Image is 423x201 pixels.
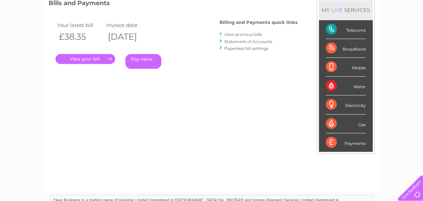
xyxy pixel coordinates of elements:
[125,54,161,69] a: Pay Here
[363,29,373,34] a: Blog
[220,20,298,25] h4: Billing and Payments quick links
[224,39,272,44] a: Statement of Accounts
[104,21,154,30] td: Invoice date
[294,3,341,12] a: 0333 014 3131
[319,0,373,20] div: MY SERVICES
[326,39,366,58] div: Broadband
[320,29,335,34] a: Energy
[330,7,344,13] div: LIVE
[104,30,154,44] th: [DATE]
[326,95,366,114] div: Electricity
[400,29,416,34] a: Log out
[326,77,366,95] div: Water
[55,21,105,30] td: Your latest bill
[50,4,374,33] div: Clear Business is a trading name of Verastar Limited (registered in [GEOGRAPHIC_DATA] No. 3667643...
[224,46,269,51] a: Paperless bill settings
[55,54,115,64] a: .
[15,18,50,39] img: logo.png
[326,58,366,77] div: Mobile
[339,29,359,34] a: Telecoms
[302,29,315,34] a: Water
[377,29,394,34] a: Contact
[224,32,262,37] a: View previous bills
[55,30,105,44] th: £38.35
[326,115,366,133] div: Gas
[326,133,366,152] div: Payments
[326,20,366,39] div: Telecoms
